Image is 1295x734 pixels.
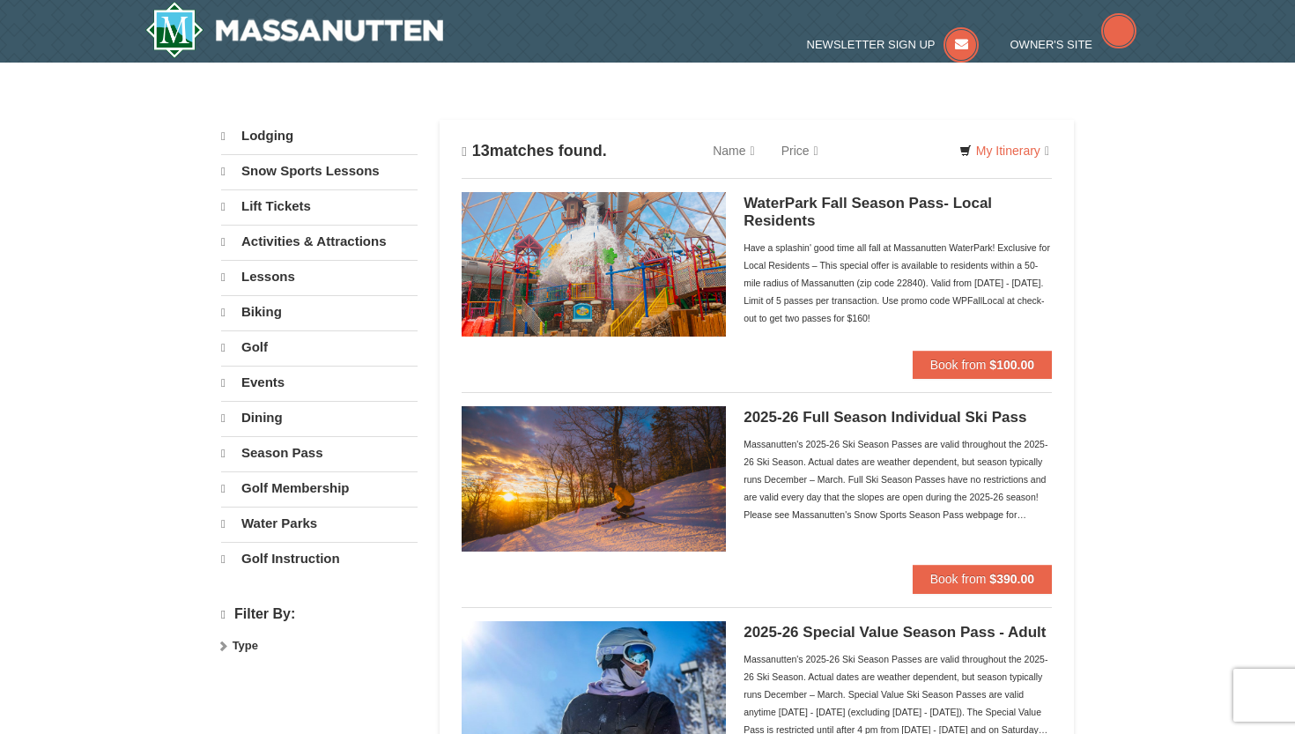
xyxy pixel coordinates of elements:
[744,409,1052,426] h5: 2025-26 Full Season Individual Ski Pass
[221,507,418,540] a: Water Parks
[221,401,418,434] a: Dining
[221,154,418,188] a: Snow Sports Lessons
[744,239,1052,327] div: Have a splashin' good time all fall at Massanutten WaterPark! Exclusive for Local Residents – Thi...
[221,295,418,329] a: Biking
[221,366,418,399] a: Events
[221,330,418,364] a: Golf
[462,192,726,337] img: 6619937-212-8c750e5f.jpg
[989,572,1034,586] strong: $390.00
[462,406,726,551] img: 6619937-208-2295c65e.jpg
[233,639,258,652] strong: Type
[744,195,1052,230] h5: WaterPark Fall Season Pass- Local Residents
[1010,38,1137,51] a: Owner's Site
[913,565,1052,593] button: Book from $390.00
[221,436,418,470] a: Season Pass
[221,189,418,223] a: Lift Tickets
[768,133,832,168] a: Price
[221,120,418,152] a: Lodging
[913,351,1052,379] button: Book from $100.00
[1010,38,1093,51] span: Owner's Site
[989,358,1034,372] strong: $100.00
[221,471,418,505] a: Golf Membership
[948,137,1061,164] a: My Itinerary
[930,358,987,372] span: Book from
[744,624,1052,641] h5: 2025-26 Special Value Season Pass - Adult
[744,435,1052,523] div: Massanutten's 2025-26 Ski Season Passes are valid throughout the 2025-26 Ski Season. Actual dates...
[221,542,418,575] a: Golf Instruction
[807,38,936,51] span: Newsletter Sign Up
[145,2,443,58] img: Massanutten Resort Logo
[145,2,443,58] a: Massanutten Resort
[807,38,980,51] a: Newsletter Sign Up
[930,572,987,586] span: Book from
[221,260,418,293] a: Lessons
[221,606,418,623] h4: Filter By:
[221,225,418,258] a: Activities & Attractions
[699,133,767,168] a: Name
